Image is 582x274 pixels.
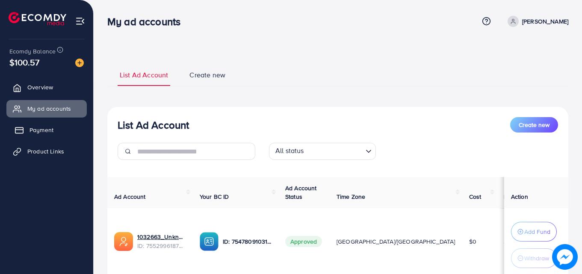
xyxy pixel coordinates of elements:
button: Create new [510,117,558,133]
p: Withdraw [524,253,549,263]
span: $100.57 [9,56,39,68]
span: All status [274,144,306,158]
span: Ad Account Status [285,184,317,201]
div: Search for option [269,143,376,160]
a: Overview [6,79,87,96]
span: Product Links [27,147,64,156]
span: [GEOGRAPHIC_DATA]/[GEOGRAPHIC_DATA] [337,237,455,246]
img: ic-ba-acc.ded83a64.svg [200,232,219,251]
span: Ecomdy Balance [9,47,56,56]
p: [PERSON_NAME] [522,16,568,27]
img: ic-ads-acc.e4c84228.svg [114,232,133,251]
a: 1032663_Unknown Products_1758569011676 [137,233,186,241]
span: Overview [27,83,53,91]
span: List Ad Account [120,70,168,80]
span: $0 [469,237,476,246]
span: Cost [469,192,482,201]
span: Create new [519,121,550,129]
img: menu [75,16,85,26]
h3: My ad accounts [107,15,187,28]
span: My ad accounts [27,104,71,113]
a: Payment [6,121,87,138]
a: Product Links [6,143,87,160]
button: Add Fund [511,222,557,242]
span: Create new [189,70,225,80]
span: Your BC ID [200,192,229,201]
img: logo [9,12,66,25]
img: image [552,244,578,270]
span: Ad Account [114,192,146,201]
input: Search for option [307,144,362,158]
a: [PERSON_NAME] [504,16,568,27]
span: ID: 7552996187343978497 [137,242,186,250]
button: Withdraw [511,248,557,268]
span: Action [511,192,528,201]
span: Approved [285,236,322,247]
p: Add Fund [524,227,550,237]
span: Payment [30,126,53,134]
img: image [75,59,84,67]
h3: List Ad Account [118,119,189,131]
a: My ad accounts [6,100,87,117]
div: <span class='underline'>1032663_Unknown Products_1758569011676</span></br>7552996187343978497 [137,233,186,250]
p: ID: 7547809103138324481 [223,236,272,247]
span: Time Zone [337,192,365,201]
